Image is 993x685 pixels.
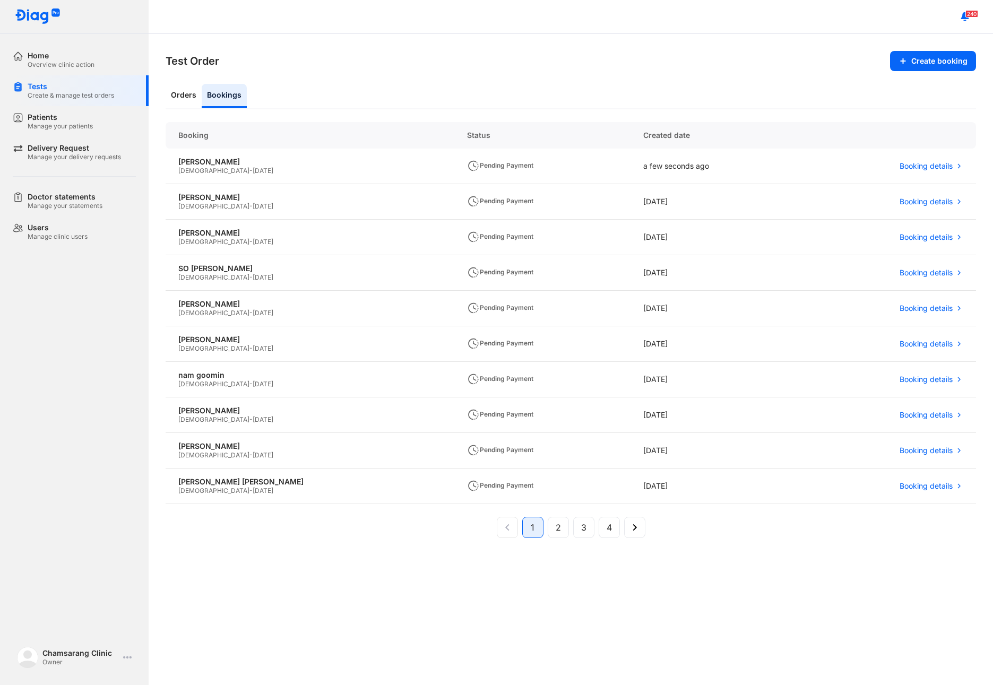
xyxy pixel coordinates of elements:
[900,446,953,455] span: Booking details
[178,157,442,167] div: [PERSON_NAME]
[467,481,533,489] span: Pending Payment
[178,380,249,388] span: [DEMOGRAPHIC_DATA]
[28,143,121,153] div: Delivery Request
[28,91,114,100] div: Create & manage test orders
[253,238,273,246] span: [DATE]
[42,648,119,658] div: Chamsarang Clinic
[202,84,247,108] div: Bookings
[631,122,806,149] div: Created date
[631,433,806,469] div: [DATE]
[900,161,953,171] span: Booking details
[607,521,612,534] span: 4
[965,10,978,18] span: 240
[900,481,953,491] span: Booking details
[178,309,249,317] span: [DEMOGRAPHIC_DATA]
[467,161,533,169] span: Pending Payment
[249,344,253,352] span: -
[631,255,806,291] div: [DATE]
[178,238,249,246] span: [DEMOGRAPHIC_DATA]
[890,51,976,71] button: Create booking
[253,344,273,352] span: [DATE]
[467,197,533,205] span: Pending Payment
[556,521,561,534] span: 2
[178,487,249,495] span: [DEMOGRAPHIC_DATA]
[178,264,442,273] div: SO [PERSON_NAME]
[178,167,249,175] span: [DEMOGRAPHIC_DATA]
[249,415,253,423] span: -
[249,380,253,388] span: -
[900,304,953,313] span: Booking details
[249,309,253,317] span: -
[599,517,620,538] button: 4
[166,122,454,149] div: Booking
[531,521,534,534] span: 1
[467,268,533,276] span: Pending Payment
[631,397,806,433] div: [DATE]
[28,223,88,232] div: Users
[249,487,253,495] span: -
[178,299,442,309] div: [PERSON_NAME]
[467,446,533,454] span: Pending Payment
[178,228,442,238] div: [PERSON_NAME]
[253,273,273,281] span: [DATE]
[253,451,273,459] span: [DATE]
[900,375,953,384] span: Booking details
[631,469,806,504] div: [DATE]
[17,647,38,668] img: logo
[900,197,953,206] span: Booking details
[166,54,219,68] h3: Test Order
[249,273,253,281] span: -
[900,410,953,420] span: Booking details
[631,184,806,220] div: [DATE]
[178,202,249,210] span: [DEMOGRAPHIC_DATA]
[178,406,442,415] div: [PERSON_NAME]
[42,658,119,666] div: Owner
[15,8,61,25] img: logo
[253,380,273,388] span: [DATE]
[178,451,249,459] span: [DEMOGRAPHIC_DATA]
[548,517,569,538] button: 2
[178,193,442,202] div: [PERSON_NAME]
[28,232,88,241] div: Manage clinic users
[522,517,543,538] button: 1
[178,273,249,281] span: [DEMOGRAPHIC_DATA]
[581,521,586,534] span: 3
[178,415,249,423] span: [DEMOGRAPHIC_DATA]
[28,51,94,60] div: Home
[454,122,630,149] div: Status
[253,202,273,210] span: [DATE]
[178,335,442,344] div: [PERSON_NAME]
[467,339,533,347] span: Pending Payment
[253,487,273,495] span: [DATE]
[28,192,102,202] div: Doctor statements
[249,167,253,175] span: -
[28,153,121,161] div: Manage your delivery requests
[28,82,114,91] div: Tests
[900,268,953,278] span: Booking details
[253,167,273,175] span: [DATE]
[573,517,594,538] button: 3
[467,232,533,240] span: Pending Payment
[249,451,253,459] span: -
[631,291,806,326] div: [DATE]
[253,309,273,317] span: [DATE]
[178,344,249,352] span: [DEMOGRAPHIC_DATA]
[28,112,93,122] div: Patients
[166,84,202,108] div: Orders
[178,477,442,487] div: [PERSON_NAME] [PERSON_NAME]
[249,238,253,246] span: -
[178,441,442,451] div: [PERSON_NAME]
[28,60,94,69] div: Overview clinic action
[900,339,953,349] span: Booking details
[467,304,533,311] span: Pending Payment
[249,202,253,210] span: -
[28,202,102,210] div: Manage your statements
[467,375,533,383] span: Pending Payment
[28,122,93,131] div: Manage your patients
[631,326,806,362] div: [DATE]
[631,149,806,184] div: a few seconds ago
[178,370,442,380] div: nam goomin
[631,220,806,255] div: [DATE]
[467,410,533,418] span: Pending Payment
[900,232,953,242] span: Booking details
